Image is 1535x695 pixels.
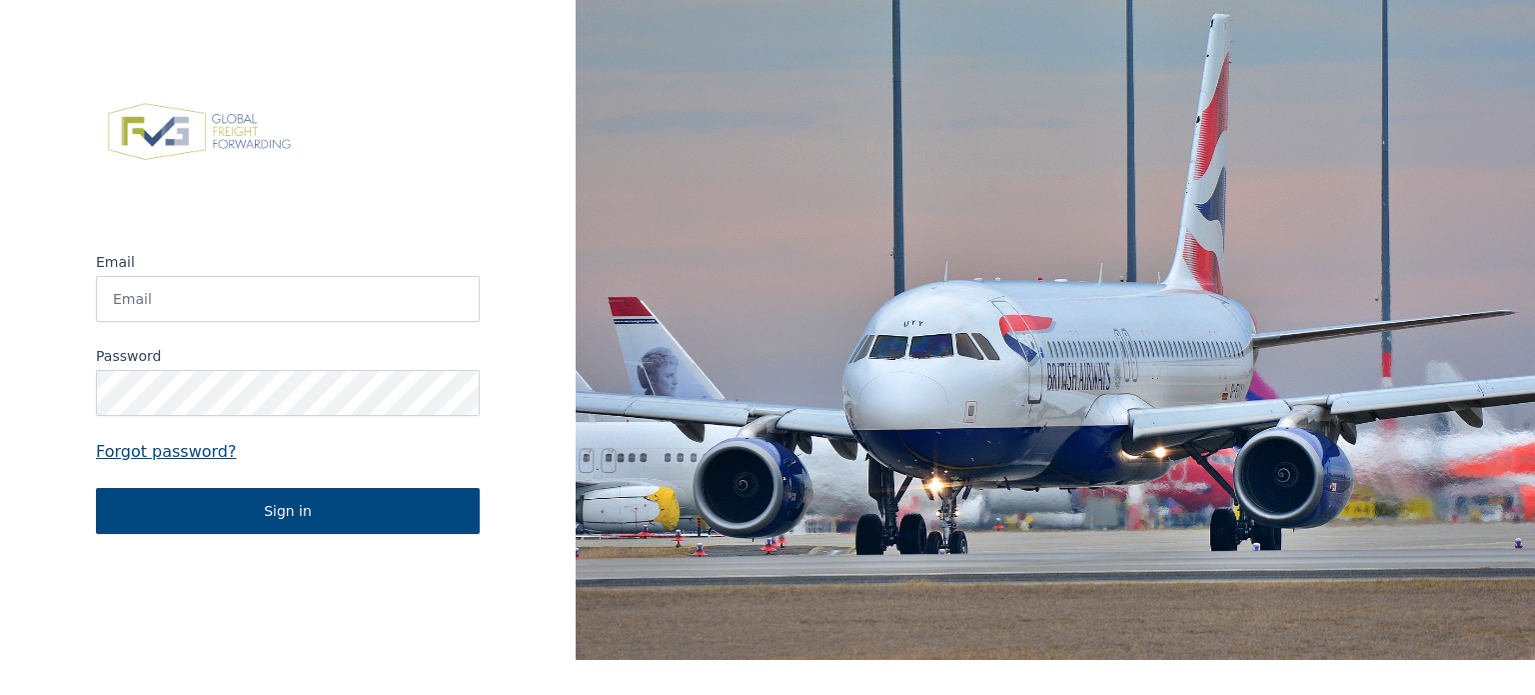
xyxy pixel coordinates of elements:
[96,346,480,366] label: Password
[96,440,480,464] a: Forgot password?
[96,92,303,172] img: FVG - Global freight forwarding
[96,252,480,272] label: Email
[96,488,480,534] button: Sign in
[96,276,480,322] input: Email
